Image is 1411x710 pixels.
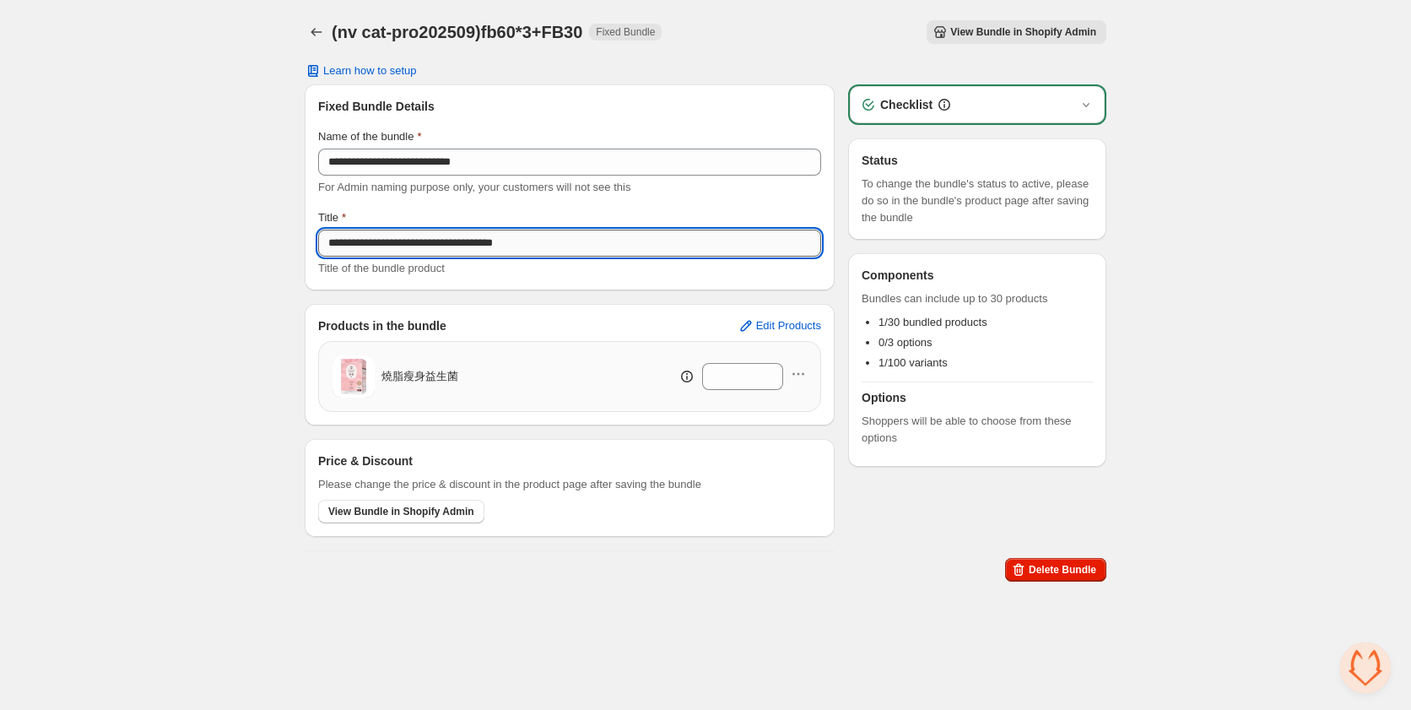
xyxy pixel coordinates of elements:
span: 1/100 variants [878,356,948,369]
h3: Products in the bundle [318,317,446,334]
button: View Bundle in Shopify Admin [927,20,1106,44]
span: 1/30 bundled products [878,316,987,328]
span: Bundles can include up to 30 products [862,290,1093,307]
span: For Admin naming purpose only, your customers will not see this [318,181,630,193]
span: Please change the price & discount in the product page after saving the bundle [318,476,701,493]
span: Edit Products [756,319,821,333]
h3: Checklist [880,96,933,113]
button: Delete Bundle [1005,558,1106,582]
h3: Price & Discount [318,453,413,469]
span: Learn how to setup [323,64,417,78]
span: View Bundle in Shopify Admin [950,25,1096,39]
h3: Status [862,152,1093,169]
h1: (nv cat-pro202509)fb60*3+FB30 [332,22,582,42]
span: Fixed Bundle [596,25,655,39]
span: Shoppers will be able to choose from these options [862,413,1093,447]
button: Learn how to setup [295,59,427,83]
h3: Options [862,389,1093,406]
div: 开放式聊天 [1340,642,1391,693]
span: View Bundle in Shopify Admin [328,505,474,518]
button: Back [305,20,328,44]
label: Title [318,209,346,226]
span: 燒脂瘦身益生菌 [381,368,458,385]
span: Delete Bundle [1029,563,1096,577]
button: Edit Products [727,312,831,339]
button: View Bundle in Shopify Admin [318,500,484,523]
label: Name of the bundle [318,128,422,145]
img: 燒脂瘦身益生菌 [332,355,375,398]
span: Title of the bundle product [318,262,445,274]
span: 0/3 options [878,336,933,349]
h3: Components [862,267,934,284]
h3: Fixed Bundle Details [318,98,821,115]
span: To change the bundle's status to active, please do so in the bundle's product page after saving t... [862,176,1093,226]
